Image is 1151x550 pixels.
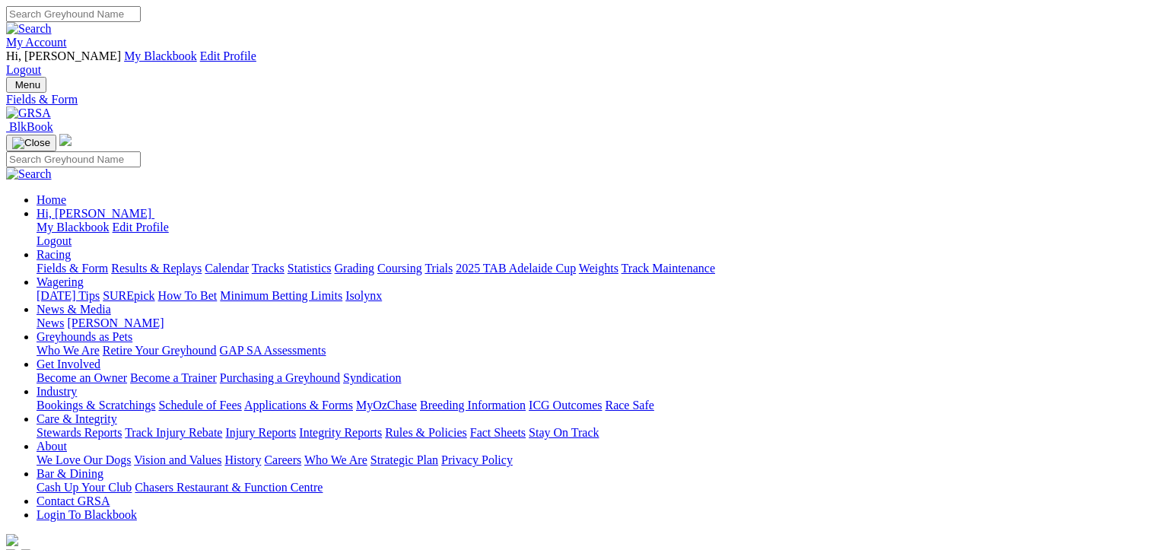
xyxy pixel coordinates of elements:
img: GRSA [6,107,51,120]
a: Coursing [377,262,422,275]
a: Results & Replays [111,262,202,275]
a: [DATE] Tips [37,289,100,302]
a: Retire Your Greyhound [103,344,217,357]
div: My Account [6,49,1145,77]
a: Minimum Betting Limits [220,289,342,302]
div: Bar & Dining [37,481,1145,494]
a: Contact GRSA [37,494,110,507]
a: Hi, [PERSON_NAME] [37,207,154,220]
a: Tracks [252,262,285,275]
a: Privacy Policy [441,453,513,466]
a: Bar & Dining [37,467,103,480]
a: News & Media [37,303,111,316]
span: Hi, [PERSON_NAME] [6,49,121,62]
button: Toggle navigation [6,135,56,151]
img: logo-grsa-white.png [59,134,72,146]
a: Bookings & Scratchings [37,399,155,412]
a: Stewards Reports [37,426,122,439]
img: Close [12,137,50,149]
a: Greyhounds as Pets [37,330,132,343]
a: Race Safe [605,399,653,412]
img: Search [6,167,52,181]
div: Care & Integrity [37,426,1145,440]
a: MyOzChase [356,399,417,412]
a: Careers [264,453,301,466]
a: ICG Outcomes [529,399,602,412]
a: Home [37,193,66,206]
a: Injury Reports [225,426,296,439]
a: Edit Profile [200,49,256,62]
a: Strategic Plan [370,453,438,466]
a: Logout [6,63,41,76]
a: 2025 TAB Adelaide Cup [456,262,576,275]
div: Get Involved [37,371,1145,385]
a: Industry [37,385,77,398]
a: Login To Blackbook [37,508,137,521]
a: Statistics [288,262,332,275]
a: Syndication [343,371,401,384]
a: Who We Are [304,453,367,466]
a: Isolynx [345,289,382,302]
a: Purchasing a Greyhound [220,371,340,384]
img: Search [6,22,52,36]
a: Wagering [37,275,84,288]
a: Fields & Form [37,262,108,275]
a: News [37,316,64,329]
a: Breeding Information [420,399,526,412]
div: Hi, [PERSON_NAME] [37,221,1145,248]
a: Care & Integrity [37,412,117,425]
a: How To Bet [158,289,218,302]
a: History [224,453,261,466]
span: Hi, [PERSON_NAME] [37,207,151,220]
div: Wagering [37,289,1145,303]
a: Become a Trainer [130,371,217,384]
a: Rules & Policies [385,426,467,439]
a: Edit Profile [113,221,169,234]
a: BlkBook [6,120,53,133]
a: Vision and Values [134,453,221,466]
a: Integrity Reports [299,426,382,439]
a: Chasers Restaurant & Function Centre [135,481,323,494]
a: Who We Are [37,344,100,357]
div: Racing [37,262,1145,275]
input: Search [6,151,141,167]
a: Trials [424,262,453,275]
a: My Blackbook [124,49,197,62]
a: Racing [37,248,71,261]
img: logo-grsa-white.png [6,534,18,546]
a: Track Injury Rebate [125,426,222,439]
span: BlkBook [9,120,53,133]
a: Cash Up Your Club [37,481,132,494]
button: Toggle navigation [6,77,46,93]
a: About [37,440,67,453]
a: Schedule of Fees [158,399,241,412]
a: Track Maintenance [622,262,715,275]
a: GAP SA Assessments [220,344,326,357]
span: Menu [15,79,40,91]
a: My Account [6,36,67,49]
a: Stay On Track [529,426,599,439]
a: Weights [579,262,618,275]
a: Get Involved [37,358,100,370]
div: News & Media [37,316,1145,330]
a: [PERSON_NAME] [67,316,164,329]
a: We Love Our Dogs [37,453,131,466]
a: Grading [335,262,374,275]
a: Become an Owner [37,371,127,384]
div: About [37,453,1145,467]
a: SUREpick [103,289,154,302]
a: Logout [37,234,72,247]
input: Search [6,6,141,22]
a: Calendar [205,262,249,275]
a: Fields & Form [6,93,1145,107]
a: My Blackbook [37,221,110,234]
a: Applications & Forms [244,399,353,412]
div: Industry [37,399,1145,412]
div: Greyhounds as Pets [37,344,1145,358]
a: Fact Sheets [470,426,526,439]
